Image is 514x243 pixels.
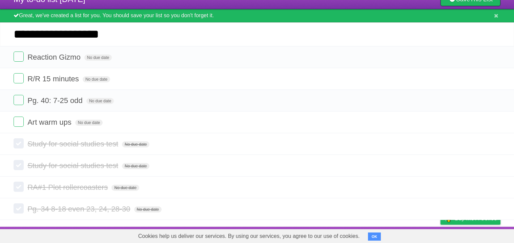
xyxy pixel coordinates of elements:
span: Study for social studies test [27,140,120,148]
button: OK [368,232,381,241]
label: Done [14,138,24,148]
label: Done [14,52,24,62]
span: No due date [111,185,139,191]
span: Study for social studies test [27,161,120,170]
span: RA#1 Plot rollercoasters [27,183,109,191]
span: No due date [122,141,149,147]
span: Buy me a coffee [455,212,497,224]
span: Art warm ups [27,118,73,126]
label: Done [14,182,24,192]
label: Done [14,160,24,170]
span: No due date [75,120,103,126]
span: No due date [83,76,110,82]
span: No due date [84,55,112,61]
span: No due date [122,163,149,169]
a: Privacy [432,228,449,241]
span: No due date [134,206,162,212]
span: Reaction Gizmo [27,53,82,61]
span: R/R 15 minutes [27,75,81,83]
label: Done [14,117,24,127]
span: Pg. 40: 7-25 odd [27,96,84,105]
a: Suggest a feature [458,228,500,241]
span: Cookies help us deliver our services. By using our services, you agree to our use of cookies. [131,229,367,243]
a: About [350,228,365,241]
span: Pg. 34 8-18 even 23, 24, 28-30 [27,205,132,213]
label: Done [14,203,24,214]
a: Developers [373,228,400,241]
a: Terms [409,228,424,241]
span: No due date [86,98,114,104]
label: Done [14,95,24,105]
label: Done [14,73,24,83]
